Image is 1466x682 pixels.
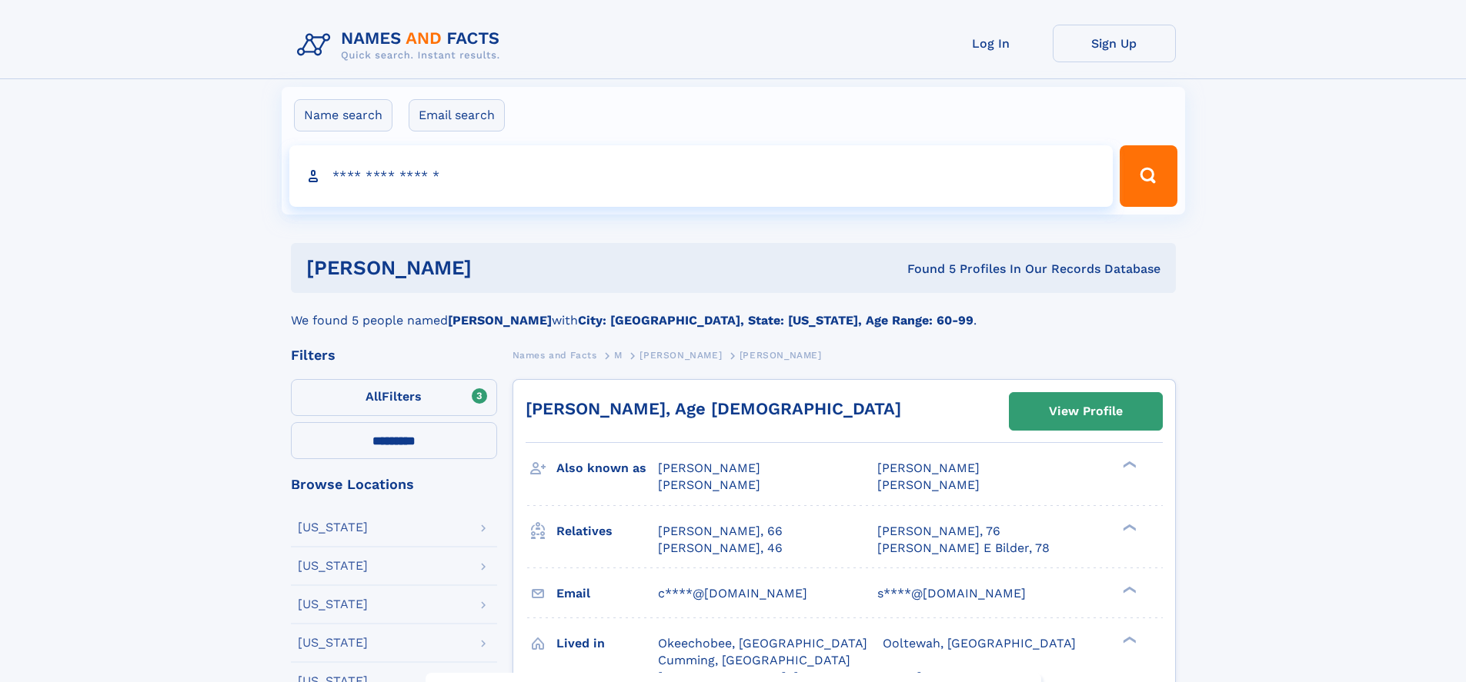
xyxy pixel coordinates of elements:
[883,636,1076,650] span: Ooltewah, [GEOGRAPHIC_DATA]
[877,540,1050,557] a: [PERSON_NAME] E Bilder, 78
[298,637,368,649] div: [US_STATE]
[639,350,722,361] span: [PERSON_NAME]
[291,477,497,491] div: Browse Locations
[658,636,867,650] span: Okeechobee, [GEOGRAPHIC_DATA]
[513,345,597,364] a: Names and Facts
[658,540,783,557] a: [PERSON_NAME], 46
[291,348,497,362] div: Filters
[690,261,1160,278] div: Found 5 Profiles In Our Records Database
[298,521,368,534] div: [US_STATE]
[526,399,901,418] a: [PERSON_NAME], Age [DEMOGRAPHIC_DATA]
[409,99,505,131] label: Email search
[1120,145,1177,207] button: Search Button
[1010,393,1162,430] a: View Profile
[1053,25,1176,62] a: Sign Up
[556,630,658,657] h3: Lived in
[1119,460,1137,470] div: ❯
[291,293,1176,330] div: We found 5 people named with .
[614,345,623,364] a: M
[614,350,623,361] span: M
[658,461,760,475] span: [PERSON_NAME]
[658,653,850,667] span: Cumming, [GEOGRAPHIC_DATA]
[298,560,368,572] div: [US_STATE]
[556,518,658,544] h3: Relatives
[578,313,973,328] b: City: [GEOGRAPHIC_DATA], State: [US_STATE], Age Range: 60-99
[658,523,783,540] a: [PERSON_NAME], 66
[1119,634,1137,644] div: ❯
[1119,584,1137,594] div: ❯
[556,455,658,481] h3: Also known as
[291,25,513,66] img: Logo Names and Facts
[448,313,552,328] b: [PERSON_NAME]
[740,350,822,361] span: [PERSON_NAME]
[366,389,382,404] span: All
[877,523,1000,540] a: [PERSON_NAME], 76
[877,461,980,475] span: [PERSON_NAME]
[294,99,392,131] label: Name search
[291,379,497,416] label: Filters
[930,25,1053,62] a: Log In
[877,477,980,492] span: [PERSON_NAME]
[639,345,722,364] a: [PERSON_NAME]
[556,581,658,607] h3: Email
[306,258,690,278] h1: [PERSON_NAME]
[1119,522,1137,532] div: ❯
[1049,394,1123,429] div: View Profile
[658,477,760,492] span: [PERSON_NAME]
[298,598,368,610] div: [US_STATE]
[289,145,1114,207] input: search input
